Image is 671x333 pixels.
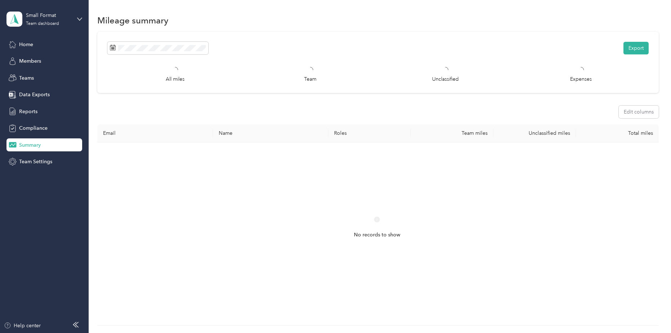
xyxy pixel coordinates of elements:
[97,124,213,142] th: Email
[19,158,52,165] span: Team Settings
[97,17,168,24] h1: Mileage summary
[570,75,592,83] p: Expenses
[631,293,671,333] iframe: Everlance-gr Chat Button Frame
[4,322,41,329] button: Help center
[619,106,659,118] button: Edit columns
[432,75,459,83] p: Unclassified
[328,124,411,142] th: Roles
[354,231,400,239] span: No records to show
[26,22,59,26] div: Team dashboard
[576,124,658,142] th: Total miles
[411,124,493,142] th: Team miles
[166,75,185,83] p: All miles
[623,42,649,54] button: Export
[19,74,34,82] span: Teams
[213,124,329,142] th: Name
[19,57,41,65] span: Members
[19,41,33,48] span: Home
[19,91,50,98] span: Data Exports
[304,75,316,83] p: Team
[19,108,37,115] span: Reports
[19,124,48,132] span: Compliance
[26,12,71,19] div: Small Format
[493,124,576,142] th: Unclassified miles
[19,141,41,149] span: Summary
